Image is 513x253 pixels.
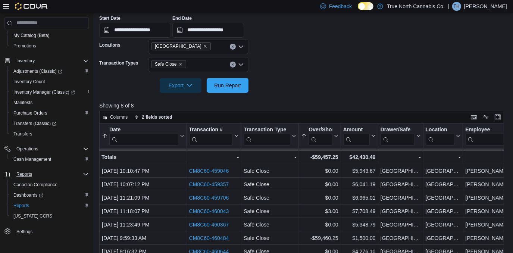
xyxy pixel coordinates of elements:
[160,78,201,93] button: Export
[13,213,52,219] span: [US_STATE] CCRS
[7,30,92,41] button: My Catalog (Beta)
[13,227,89,236] span: Settings
[203,44,207,49] button: Remove Brockville from selection in this group
[13,192,43,198] span: Dashboards
[99,60,138,66] label: Transaction Types
[244,220,296,229] div: Safe Close
[16,146,38,152] span: Operations
[189,235,229,241] a: CM8C60-460484
[102,234,184,243] div: [DATE] 9:59:33 AM
[230,62,236,68] button: Clear input
[109,126,178,133] div: Date
[309,126,332,133] div: Over/Short
[381,153,421,162] div: -
[466,180,513,189] div: [PERSON_NAME]
[343,126,376,145] button: Amount
[343,180,376,189] div: $6,041.19
[10,180,60,189] a: Canadian Compliance
[301,153,338,162] div: -$59,457.25
[426,126,455,145] div: Location
[13,100,32,106] span: Manifests
[189,222,229,228] a: CM8C60-460367
[343,234,376,243] div: $1,500.00
[1,56,92,66] button: Inventory
[7,118,92,129] a: Transfers (Classic)
[10,119,59,128] a: Transfers (Classic)
[10,119,89,128] span: Transfers (Classic)
[10,212,89,221] span: Washington CCRS
[381,207,421,216] div: [GEOGRAPHIC_DATA]
[244,153,296,162] div: -
[426,126,461,145] button: Location
[164,78,197,93] span: Export
[452,2,461,11] div: Toni Howell
[207,78,248,93] button: Run Report
[466,207,513,216] div: [PERSON_NAME]
[102,126,184,145] button: Date
[10,88,78,97] a: Inventory Manager (Classic)
[151,42,211,50] span: Brockville
[465,153,513,162] div: -
[10,41,89,50] span: Promotions
[7,190,92,200] a: Dashboards
[343,126,370,145] div: Amount
[343,126,370,133] div: Amount
[238,44,244,50] button: Open list of options
[110,114,128,120] span: Columns
[244,126,290,145] div: Transaction Type
[381,180,421,189] div: [GEOGRAPHIC_DATA]
[102,166,184,175] div: [DATE] 10:10:47 PM
[465,126,507,133] div: Employee
[454,2,460,11] span: TH
[244,234,296,243] div: Safe Close
[238,62,244,68] button: Open list of options
[358,2,373,10] input: Dark Mode
[101,153,184,162] div: Totals
[102,193,184,202] div: [DATE] 11:21:09 PM
[387,2,445,11] p: True North Cannabis Co.
[13,227,35,236] a: Settings
[244,126,290,133] div: Transaction Type
[10,191,46,200] a: Dashboards
[244,207,296,216] div: Safe Close
[381,126,415,133] div: Drawer/Safe
[13,32,50,38] span: My Catalog (Beta)
[230,44,236,50] button: Clear input
[10,77,48,86] a: Inventory Count
[16,171,32,177] span: Reports
[102,180,184,189] div: [DATE] 10:07:12 PM
[10,155,54,164] a: Cash Management
[7,179,92,190] button: Canadian Compliance
[99,15,121,21] label: Start Date
[481,113,490,122] button: Display options
[10,77,89,86] span: Inventory Count
[102,207,184,216] div: [DATE] 11:18:07 PM
[464,2,507,11] p: [PERSON_NAME]
[13,68,62,74] span: Adjustments (Classic)
[172,23,244,38] input: Press the down key to open a popover containing a calendar.
[301,207,338,216] div: $3.00
[13,170,35,179] button: Reports
[381,220,421,229] div: [GEOGRAPHIC_DATA]
[131,113,175,122] button: 2 fields sorted
[189,126,233,145] div: Transaction # URL
[214,82,241,89] span: Run Report
[10,201,89,210] span: Reports
[244,166,296,175] div: Safe Close
[466,166,513,175] div: [PERSON_NAME]
[466,193,513,202] div: [PERSON_NAME]
[1,144,92,154] button: Operations
[244,180,296,189] div: Safe Close
[426,220,461,229] div: [GEOGRAPHIC_DATA]
[15,3,48,10] img: Cova
[7,87,92,97] a: Inventory Manager (Classic)
[426,193,461,202] div: [GEOGRAPHIC_DATA]
[7,200,92,211] button: Reports
[13,170,89,179] span: Reports
[7,97,92,108] button: Manifests
[13,144,89,153] span: Operations
[426,180,461,189] div: [GEOGRAPHIC_DATA]
[16,229,32,235] span: Settings
[10,98,35,107] a: Manifests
